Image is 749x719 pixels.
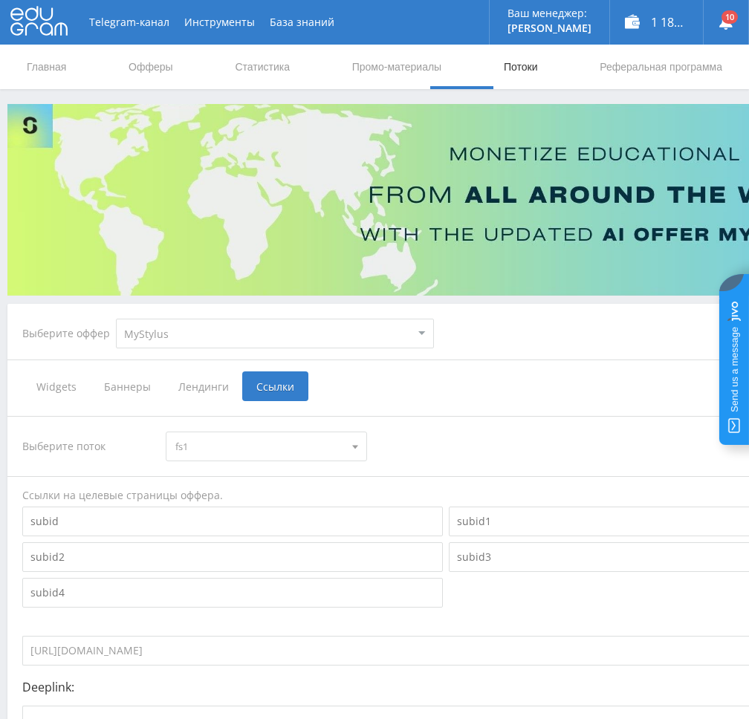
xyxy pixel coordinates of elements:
div: Выберите поток [22,432,152,461]
a: Офферы [127,45,175,89]
p: Ваш менеджер: [508,7,591,19]
p: [PERSON_NAME] [508,22,591,34]
a: Статистика [233,45,291,89]
input: subid [22,507,443,536]
a: Потоки [502,45,539,89]
span: Ссылки [242,371,308,401]
input: subid2 [22,542,443,572]
a: Промо-материалы [351,45,443,89]
div: Выберите оффер [22,328,116,339]
input: subid4 [22,578,443,608]
span: Widgets [22,371,90,401]
a: Реферальная программа [598,45,724,89]
span: Баннеры [90,371,164,401]
a: Главная [25,45,68,89]
span: fs1 [175,432,343,461]
span: Лендинги [164,371,242,401]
